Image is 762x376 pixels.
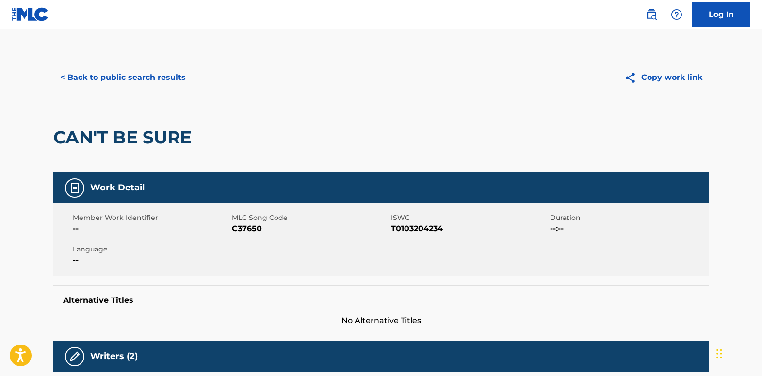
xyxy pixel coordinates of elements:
[667,5,686,24] div: Help
[53,126,196,148] h2: CAN'T BE SURE
[232,213,389,223] span: MLC Song Code
[692,2,750,27] a: Log In
[713,329,762,376] iframe: Chat Widget
[69,182,81,194] img: Work Detail
[53,65,193,90] button: < Back to public search results
[63,296,699,305] h5: Alternative Titles
[646,9,657,20] img: search
[90,351,138,362] h5: Writers (2)
[550,213,707,223] span: Duration
[73,223,229,235] span: --
[642,5,661,24] a: Public Search
[391,213,548,223] span: ISWC
[73,254,229,266] span: --
[624,72,641,84] img: Copy work link
[391,223,548,235] span: T0103204234
[617,65,709,90] button: Copy work link
[69,351,81,362] img: Writers
[232,223,389,235] span: C37650
[73,213,229,223] span: Member Work Identifier
[12,7,49,21] img: MLC Logo
[90,182,145,193] h5: Work Detail
[716,339,722,368] div: Drag
[53,315,709,327] span: No Alternative Titles
[671,9,682,20] img: help
[550,223,707,235] span: --:--
[73,244,229,254] span: Language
